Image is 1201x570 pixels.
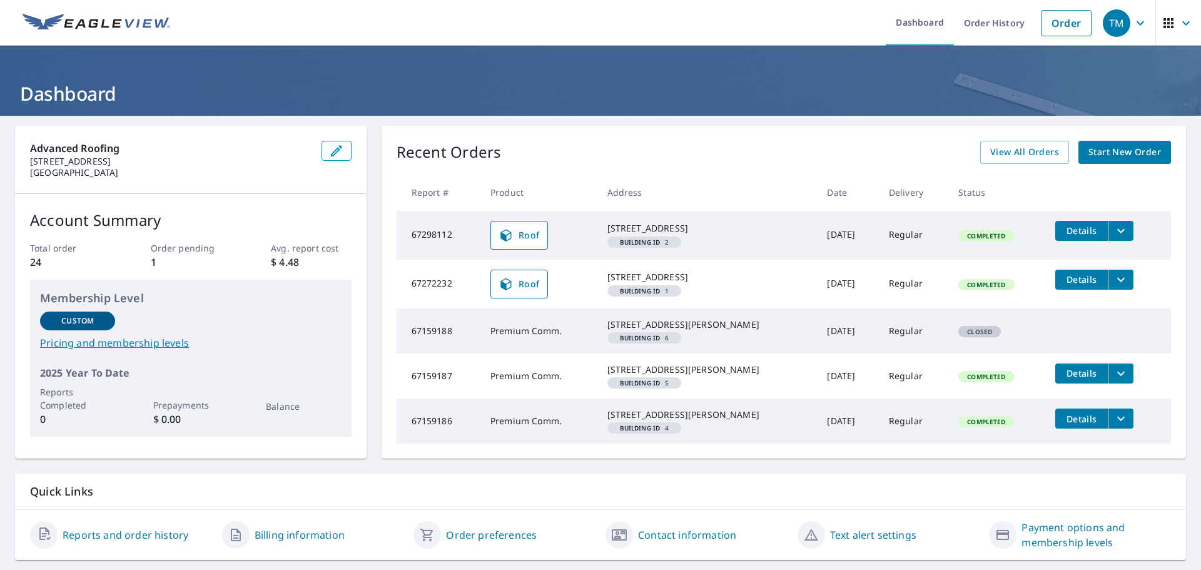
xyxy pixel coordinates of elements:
[397,174,480,211] th: Report #
[960,280,1013,289] span: Completed
[612,380,677,386] span: 5
[1108,270,1133,290] button: filesDropdownBtn-67272232
[446,527,537,542] a: Order preferences
[30,141,312,156] p: Advanced Roofing
[612,425,677,431] span: 4
[960,372,1013,381] span: Completed
[612,239,677,245] span: 2
[153,399,228,412] p: Prepayments
[397,141,502,164] p: Recent Orders
[271,242,351,255] p: Avg. report cost
[40,290,342,307] p: Membership Level
[397,260,480,308] td: 67272232
[948,174,1045,211] th: Status
[397,354,480,399] td: 67159187
[960,327,1000,336] span: Closed
[879,211,948,260] td: Regular
[1041,10,1092,36] a: Order
[30,255,110,270] p: 24
[499,228,540,243] span: Roof
[817,211,878,260] td: [DATE]
[817,174,878,211] th: Date
[1055,409,1108,429] button: detailsBtn-67159186
[1021,520,1171,550] a: Payment options and membership levels
[1063,225,1100,237] span: Details
[607,364,808,376] div: [STREET_ADDRESS][PERSON_NAME]
[480,174,597,211] th: Product
[15,81,1186,106] h1: Dashboard
[30,209,352,232] p: Account Summary
[151,242,231,255] p: Order pending
[1108,221,1133,241] button: filesDropdownBtn-67298112
[30,167,312,178] p: [GEOGRAPHIC_DATA]
[817,354,878,399] td: [DATE]
[1055,364,1108,384] button: detailsBtn-67159187
[255,527,345,542] a: Billing information
[1055,270,1108,290] button: detailsBtn-67272232
[40,365,342,380] p: 2025 Year To Date
[63,527,188,542] a: Reports and order history
[1063,367,1100,379] span: Details
[879,354,948,399] td: Regular
[480,354,597,399] td: Premium Comm.
[879,399,948,444] td: Regular
[397,211,480,260] td: 67298112
[607,409,808,421] div: [STREET_ADDRESS][PERSON_NAME]
[830,527,916,542] a: Text alert settings
[397,399,480,444] td: 67159186
[153,412,228,427] p: $ 0.00
[490,221,548,250] a: Roof
[960,417,1013,426] span: Completed
[607,318,808,331] div: [STREET_ADDRESS][PERSON_NAME]
[620,335,661,341] em: Building ID
[40,385,115,412] p: Reports Completed
[1078,141,1171,164] a: Start New Order
[480,308,597,354] td: Premium Comm.
[612,335,677,341] span: 6
[1108,364,1133,384] button: filesDropdownBtn-67159187
[1088,145,1161,160] span: Start New Order
[607,222,808,235] div: [STREET_ADDRESS]
[607,271,808,283] div: [STREET_ADDRESS]
[397,308,480,354] td: 67159188
[638,527,736,542] a: Contact information
[490,270,548,298] a: Roof
[1063,273,1100,285] span: Details
[597,174,818,211] th: Address
[40,412,115,427] p: 0
[620,380,661,386] em: Building ID
[1103,9,1130,37] div: TM
[30,484,1171,499] p: Quick Links
[879,174,948,211] th: Delivery
[620,425,661,431] em: Building ID
[980,141,1069,164] a: View All Orders
[23,14,170,33] img: EV Logo
[61,315,94,327] p: Custom
[817,399,878,444] td: [DATE]
[990,145,1059,160] span: View All Orders
[271,255,351,270] p: $ 4.48
[30,156,312,167] p: [STREET_ADDRESS]
[817,260,878,308] td: [DATE]
[612,288,677,294] span: 1
[266,400,341,413] p: Balance
[960,232,1013,240] span: Completed
[1108,409,1133,429] button: filesDropdownBtn-67159186
[879,308,948,354] td: Regular
[30,242,110,255] p: Total order
[817,308,878,354] td: [DATE]
[879,260,948,308] td: Regular
[1055,221,1108,241] button: detailsBtn-67298112
[1063,413,1100,425] span: Details
[480,399,597,444] td: Premium Comm.
[499,277,540,292] span: Roof
[620,288,661,294] em: Building ID
[151,255,231,270] p: 1
[40,335,342,350] a: Pricing and membership levels
[620,239,661,245] em: Building ID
